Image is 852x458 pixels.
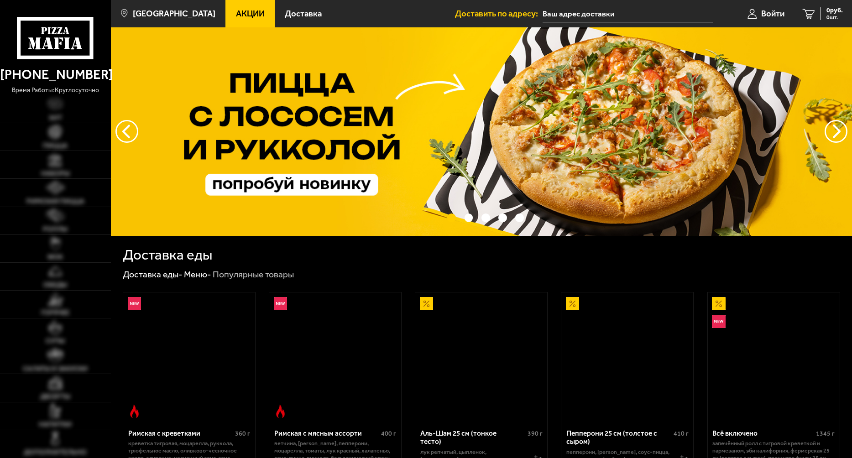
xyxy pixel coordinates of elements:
button: следующий [115,120,138,143]
span: Салаты и закуски [23,365,88,372]
img: Новинка [128,297,141,310]
div: Пепперони 25 см (толстое с сыром) [566,429,671,446]
button: точки переключения [498,213,507,222]
div: Римская с мясным ассорти [274,429,379,438]
span: 410 г [674,430,689,437]
span: 1345 г [816,430,835,437]
span: WOK [47,254,63,260]
span: Доставить по адресу: [455,10,543,18]
img: Акционный [420,297,433,310]
button: точки переключения [447,213,456,222]
span: Напитки [39,421,72,428]
div: Аль-Шам 25 см (тонкое тесто) [420,429,525,446]
img: Акционный [566,297,579,310]
button: точки переключения [481,213,490,222]
img: Новинка [274,297,287,310]
span: Обеды [43,281,67,288]
a: НовинкаОстрое блюдоРимская с мясным ассорти [269,292,401,422]
span: Пицца [43,142,68,149]
span: 390 г [528,430,543,437]
span: Роллы [43,226,68,233]
img: Острое блюдо [274,405,287,418]
button: точки переключения [465,213,473,222]
img: Острое блюдо [128,405,141,418]
h1: Доставка еды [123,248,212,262]
span: Десерты [40,393,70,400]
span: Римская пицца [26,198,84,205]
span: Доставка [285,10,322,18]
span: 0 шт. [826,15,843,20]
span: [GEOGRAPHIC_DATA] [133,10,215,18]
a: Доставка еды- [123,269,183,280]
button: предыдущий [825,120,847,143]
img: Новинка [712,315,725,328]
span: Наборы [41,170,70,177]
span: Горячее [41,309,69,316]
a: НовинкаОстрое блюдоРимская с креветками [123,292,255,422]
div: Всё включено [712,429,814,438]
img: Акционный [712,297,725,310]
button: точки переключения [515,213,524,222]
span: 360 г [235,430,250,437]
span: Дополнительно [24,449,87,456]
span: 0 руб. [826,7,843,14]
a: Меню- [184,269,211,280]
span: 400 г [381,430,396,437]
a: АкционныйАль-Шам 25 см (тонкое тесто) [415,292,547,422]
input: Ваш адрес доставки [543,5,713,22]
div: Популярные товары [213,269,294,280]
span: Акции [236,10,265,18]
div: Римская с креветками [128,429,233,438]
a: АкционныйНовинкаВсё включено [708,292,840,422]
span: Супы [46,338,65,344]
span: Войти [761,10,784,18]
span: Хит [49,114,62,121]
a: АкционныйПепперони 25 см (толстое с сыром) [561,292,693,422]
